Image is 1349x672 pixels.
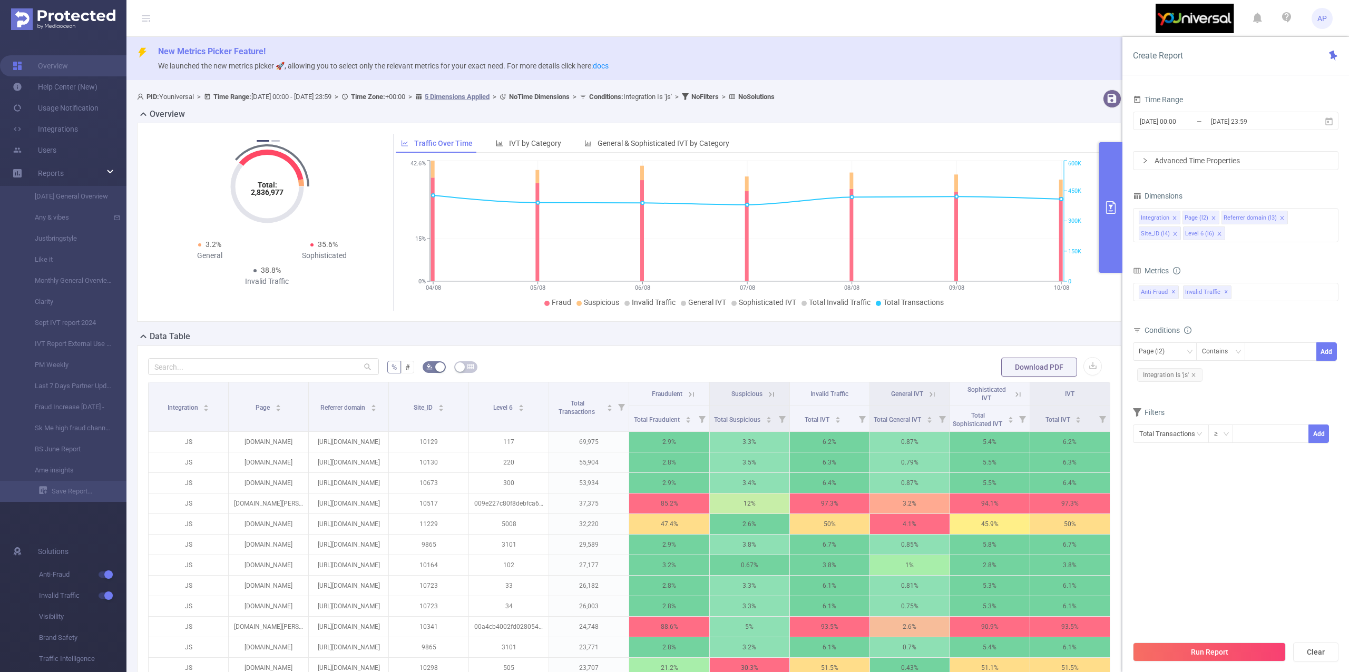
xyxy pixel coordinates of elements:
p: 55,904 [549,452,629,472]
p: 5.4% [950,432,1030,452]
input: End date [1210,114,1295,129]
tspan: 08/08 [844,284,859,291]
span: Sophisticated IVT [739,298,796,307]
i: icon: caret-down [685,419,691,422]
a: Integrations [13,118,78,140]
i: icon: caret-down [276,407,281,410]
span: Brand Safety [39,627,126,648]
span: Total Transactions [559,400,597,416]
span: Filters [1133,408,1165,417]
span: Sophisticated IVT [967,386,1006,402]
p: 102 [469,555,549,575]
tspan: 06/08 [634,284,650,291]
span: Total IVT [1045,416,1072,423]
p: 0.87% [870,432,950,452]
a: [DATE] General Overview [21,186,114,207]
span: Total Fraudulent [634,416,681,423]
p: 220 [469,452,549,472]
li: Page (l2) [1182,211,1219,224]
p: 3.8% [790,555,869,575]
a: PM Weekly [21,354,114,375]
li: Level 6 (l6) [1183,226,1225,240]
a: docs [593,62,609,70]
div: Sort [835,415,841,421]
i: icon: caret-up [438,403,444,406]
span: Traffic Over Time [414,139,473,147]
i: icon: caret-down [835,419,841,422]
img: Protected Media [11,8,115,30]
p: JS [149,473,228,493]
p: 37,375 [549,493,629,513]
i: icon: caret-down [519,407,524,410]
p: 300 [469,473,549,493]
p: 0.79% [870,452,950,472]
tspan: 450K [1068,187,1081,194]
span: Solutions [38,541,69,562]
span: > [672,93,682,101]
a: Any & vibes [21,207,114,228]
span: IVT [1065,390,1074,398]
i: icon: caret-up [1076,415,1081,418]
i: icon: bar-chart [496,140,503,147]
p: 3.2% [870,493,950,513]
tspan: 42.6% [410,161,426,167]
i: icon: close [1172,215,1177,222]
p: 50% [790,514,869,534]
i: icon: close [1217,231,1222,238]
p: 26,182 [549,576,629,596]
p: JS [149,432,228,452]
span: Level 6 [493,404,514,411]
p: 3.5% [710,452,789,472]
span: Integration Is 'js' [1137,368,1203,382]
p: 3.2% [629,555,709,575]
p: 12% [710,493,789,513]
li: Referrer domain (l3) [1221,211,1288,224]
p: 6.4% [790,473,869,493]
a: Like it [21,249,114,270]
tspan: 150K [1068,248,1081,255]
p: 009e227c80f8debfca623b50f4fcdb5b77 [469,493,549,513]
i: icon: bg-colors [426,363,433,370]
b: PID: [146,93,159,101]
p: [URL][DOMAIN_NAME] [309,514,388,534]
a: Ame insights [21,460,114,481]
a: Clarity [21,291,114,312]
p: [URL][DOMAIN_NAME] [309,432,388,452]
i: Filter menu [695,406,709,431]
span: Invalid Traffic [632,298,676,307]
i: icon: up [1302,428,1305,432]
i: icon: close [1191,372,1196,378]
b: No Time Dimensions [509,93,570,101]
i: Filter menu [1095,406,1110,431]
p: 3101 [469,535,549,555]
span: > [194,93,204,101]
i: icon: down [1187,349,1193,356]
i: icon: user [137,93,146,100]
span: > [331,93,341,101]
div: Site_ID (l4) [1141,227,1170,241]
p: [URL][DOMAIN_NAME] [309,555,388,575]
span: Create Report [1133,51,1183,61]
span: Fraud [552,298,571,307]
p: 9865 [389,535,468,555]
span: Suspicious [584,298,619,307]
p: 4.1% [870,514,950,534]
i: icon: caret-down [1076,419,1081,422]
i: icon: caret-down [438,407,444,410]
span: Referrer domain [320,404,367,411]
p: 3.3% [710,432,789,452]
p: [URL][DOMAIN_NAME] [309,493,388,513]
div: Invalid Traffic [210,276,325,287]
i: icon: down [1302,437,1305,440]
span: We launched the new metrics picker 🚀, allowing you to select only the relevant metrics for your e... [158,62,609,70]
p: 47.4% [629,514,709,534]
p: 69,975 [549,432,629,452]
i: icon: line-chart [401,140,408,147]
tspan: 0% [418,278,426,285]
tspan: 600K [1068,161,1081,167]
span: Invalid Traffic [39,585,126,606]
span: Anti-Fraud [1139,285,1179,299]
tspan: 2,836,977 [251,188,284,196]
div: Sort [607,403,613,409]
p: [DOMAIN_NAME] [229,555,308,575]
